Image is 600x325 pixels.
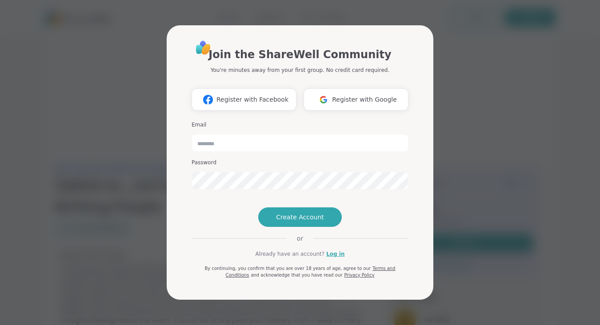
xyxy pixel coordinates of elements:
button: Create Account [258,207,342,227]
span: Register with Facebook [216,95,288,104]
p: You're minutes away from your first group. No credit card required. [211,66,389,74]
a: Log in [326,250,344,258]
button: Register with Google [304,88,408,111]
h3: Password [192,159,408,166]
img: ShareWell Logomark [200,91,216,108]
span: and acknowledge that you have read our [251,273,342,277]
span: By continuing, you confirm that you are over 18 years of age, agree to our [204,266,371,271]
a: Terms and Conditions [225,266,395,277]
button: Register with Facebook [192,88,296,111]
h1: Join the ShareWell Community [208,47,391,63]
span: Already have an account? [255,250,324,258]
span: or [286,234,314,243]
img: ShareWell Logomark [315,91,332,108]
span: Register with Google [332,95,397,104]
h3: Email [192,121,408,129]
a: Privacy Policy [344,273,374,277]
img: ShareWell Logo [193,38,213,58]
span: Create Account [276,213,324,222]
